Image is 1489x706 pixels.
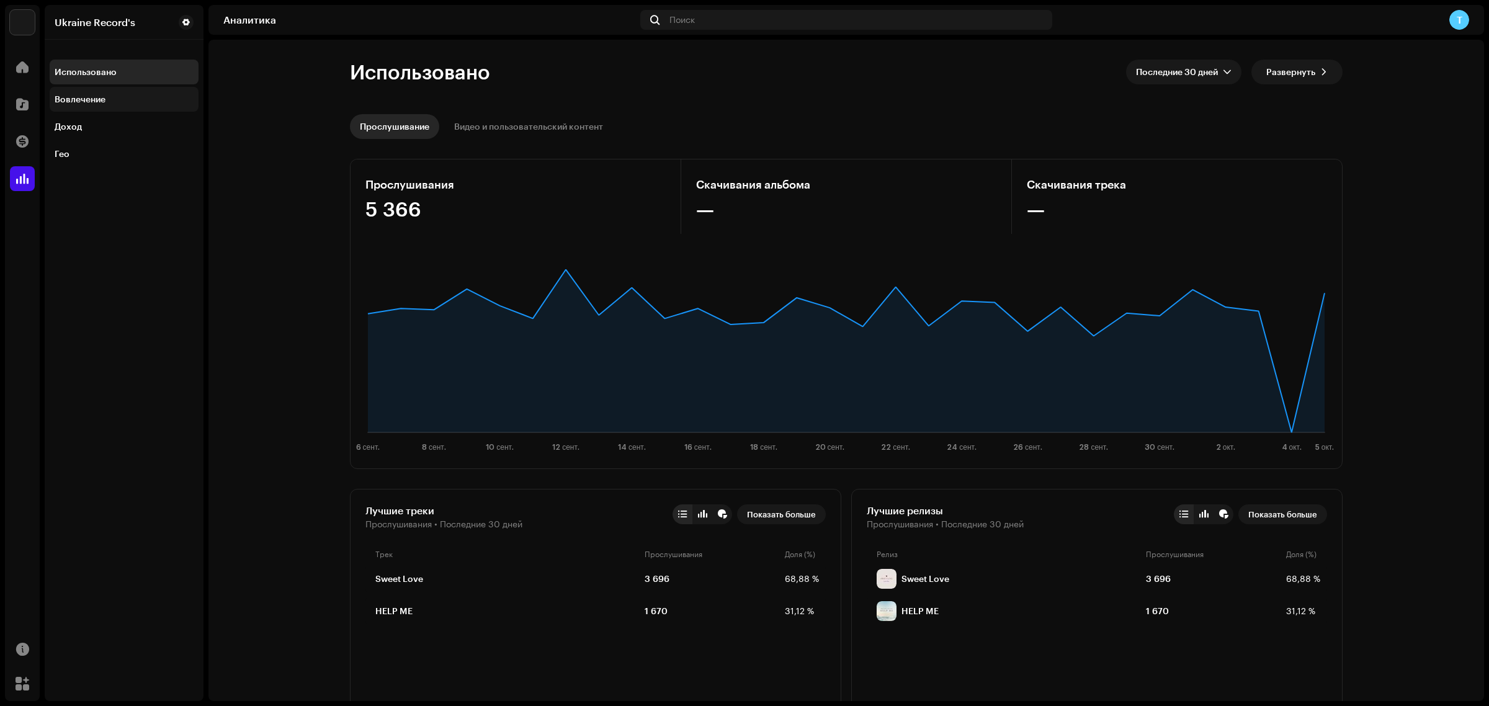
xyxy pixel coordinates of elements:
div: Скачивания альбома [696,174,997,194]
span: Использовано [350,60,490,84]
img: 4f352ab7-c6b2-4ec4-b97a-09ea22bd155f [10,10,35,35]
div: Вовлечение [55,94,105,104]
text: 12 сент. [552,444,579,451]
div: Аналитика [223,15,635,25]
text: 10 сент. [486,444,514,451]
div: Sweet Love [375,574,423,584]
img: 91324BB8-326D-4499-AEFC-ABB1BEF50E49 [877,601,897,621]
div: Скачивания трека [1027,174,1327,194]
div: 31,12 % [1286,606,1317,616]
text: 6 сент. [356,444,380,451]
div: Прослушивания [645,549,780,559]
text: 8 сент. [422,444,446,451]
text: 14 сент. [618,444,646,451]
text: 26 сент. [1013,444,1042,451]
div: Лучшие треки [365,504,522,517]
span: Поиск [669,15,695,25]
div: — [696,199,997,219]
text: 4 окт. [1282,444,1302,451]
button: Развернуть [1251,60,1343,84]
text: 20 сент. [815,444,845,451]
text: 28 сент. [1079,444,1108,451]
div: Трек [375,549,640,559]
text: 22 сент. [881,444,910,451]
text: 5 окт. [1315,444,1335,451]
span: Прослушивания [365,519,432,529]
div: Доля (%) [1286,549,1317,559]
div: T [1449,10,1469,30]
div: Гео [55,149,69,159]
text: 24 сент. [947,444,977,451]
re-m-nav-item: Использовано [50,60,199,84]
div: 1 670 [1146,606,1281,616]
button: Показать больше [737,504,826,524]
div: 68,88 % [785,574,816,584]
div: 68,88 % [1286,574,1317,584]
span: Последние 30 дней [1136,60,1223,84]
div: Релиз [877,549,1141,559]
div: Видео и пользовательский контент [454,114,603,139]
div: 1 670 [645,606,780,616]
div: 3 696 [1146,574,1281,584]
div: — [1027,199,1327,219]
div: Лучшие релизы [867,504,1024,517]
span: Развернуть [1266,60,1315,84]
div: dropdown trigger [1223,60,1232,84]
div: Доля (%) [785,549,816,559]
span: Показать больше [1248,502,1317,527]
div: Прослушивания [365,174,666,194]
text: 2 окт. [1216,444,1236,451]
div: 3 696 [645,574,780,584]
re-m-nav-item: Вовлечение [50,87,199,112]
div: 31,12 % [785,606,816,616]
div: HELP ME [375,606,413,616]
span: Прослушивания [867,519,933,529]
img: 76BC48EB-A826-433F-8AD5-66892C4FE414 [877,569,897,589]
div: Доход [55,122,82,132]
span: Последние 30 дней [440,519,522,529]
text: 18 сент. [750,444,777,451]
div: 5 366 [365,199,666,219]
text: 30 сент. [1145,444,1174,451]
span: Показать больше [747,502,816,527]
div: Прослушивания [1146,549,1281,559]
text: 16 сент. [684,444,712,451]
div: Ukraine Record's [55,17,135,27]
div: Sweet Love [901,574,949,584]
div: HELP ME [901,606,939,616]
re-m-nav-item: Гео [50,141,199,166]
span: • [434,519,437,529]
span: Последние 30 дней [941,519,1024,529]
button: Показать больше [1238,504,1327,524]
div: Прослушивание [360,114,429,139]
re-m-nav-item: Доход [50,114,199,139]
div: Использовано [55,67,117,77]
span: • [936,519,939,529]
